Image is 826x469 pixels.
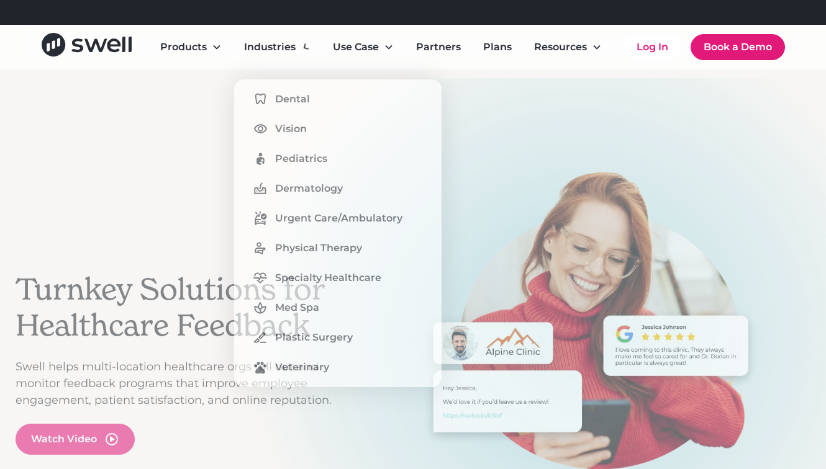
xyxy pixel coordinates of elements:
a: open lightbox [16,423,135,454]
a: Partners [406,35,471,60]
a: Veterinary [244,357,432,377]
div: Dermatology [275,181,342,196]
a: Specialty Healthcare [244,268,432,288]
a: Book a Demo [691,34,785,60]
div: Products [160,40,207,55]
div: Industries [234,35,320,60]
a: Dermatology [244,179,432,199]
div: Watch Video [31,431,97,446]
div: Veterinary [275,360,329,375]
div: Resources [534,40,587,55]
div: Products [150,35,232,60]
a: Log In [624,35,681,60]
div: Use Case [333,40,379,55]
div: Industries [244,40,296,55]
h2: Turnkey Solutions for Healthcare Feedback [16,272,351,343]
div: Urgent Care/Ambulatory [275,211,402,226]
div: Specialty Healthcare [275,270,381,285]
p: Swell helps multi-location healthcare orgs roll out and monitor feedback programs that improve em... [16,358,351,408]
nav: Industries [234,79,442,387]
div: Use Case [323,35,404,60]
div: Vision [275,122,306,136]
a: Vision [244,119,432,139]
a: Pediatrics [244,149,432,169]
a: home [42,33,132,61]
a: Med Spa [244,298,432,318]
div: Resources [524,35,612,60]
a: Dental [244,89,432,109]
div: Plastic Surgery [275,330,352,345]
a: Physical Therapy [244,238,432,258]
a: Plans [473,35,522,60]
div: Pediatrics [275,151,327,166]
div: Med Spa [275,300,319,315]
a: Plastic Surgery [244,328,432,347]
a: Urgent Care/Ambulatory [244,208,432,228]
div: Dental [275,92,309,107]
div: Physical Therapy [275,241,361,256]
